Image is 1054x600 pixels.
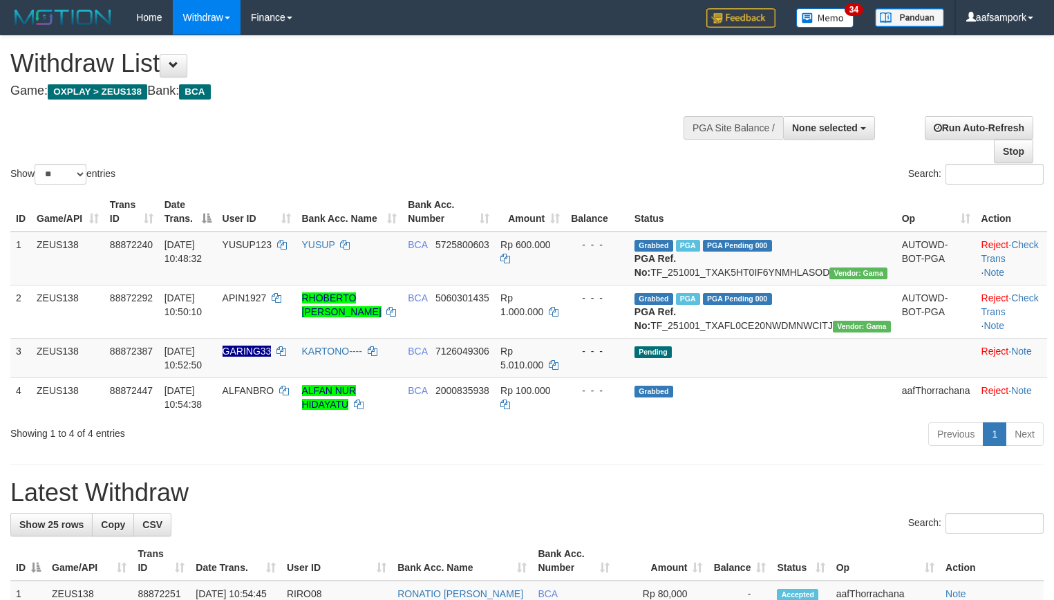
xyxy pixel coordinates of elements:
[110,292,153,303] span: 88872292
[101,519,125,530] span: Copy
[976,192,1047,232] th: Action
[829,268,887,279] span: Vendor URL: https://trx31.1velocity.biz
[792,122,858,133] span: None selected
[435,239,489,250] span: Copy 5725800603 to clipboard
[302,239,335,250] a: YUSUP
[10,338,31,377] td: 3
[10,192,31,232] th: ID
[703,293,772,305] span: PGA Pending
[500,292,543,317] span: Rp 1.000.000
[629,232,896,285] td: TF_251001_TXAK5HT0IF6YNMHLASOD
[408,292,427,303] span: BCA
[771,541,830,581] th: Status: activate to sort column ascending
[908,164,1044,185] label: Search:
[983,422,1006,446] a: 1
[976,285,1047,338] td: · ·
[703,240,772,252] span: PGA Pending
[500,239,550,250] span: Rp 600.000
[994,140,1033,163] a: Stop
[706,8,775,28] img: Feedback.jpg
[281,541,392,581] th: User ID: activate to sort column ascending
[104,192,159,232] th: Trans ID: activate to sort column ascending
[10,421,429,440] div: Showing 1 to 4 of 4 entries
[875,8,944,27] img: panduan.png
[981,292,1009,303] a: Reject
[984,267,1004,278] a: Note
[634,346,672,358] span: Pending
[896,285,976,338] td: AUTOWD-BOT-PGA
[629,285,896,338] td: TF_251001_TXAFL0CE20NWDMNWCITJ
[845,3,863,16] span: 34
[796,8,854,28] img: Button%20Memo.svg
[571,291,623,305] div: - - -
[676,240,700,252] span: Marked by aafnoeunsreypich
[159,192,217,232] th: Date Trans.: activate to sort column descending
[634,253,676,278] b: PGA Ref. No:
[940,541,1044,581] th: Action
[48,84,147,100] span: OXPLAY > ZEUS138
[634,386,673,397] span: Grabbed
[981,346,1009,357] a: Reject
[981,239,1039,264] a: Check Trans
[110,385,153,396] span: 88872447
[684,116,783,140] div: PGA Site Balance /
[634,293,673,305] span: Grabbed
[92,513,134,536] a: Copy
[783,116,875,140] button: None selected
[302,346,362,357] a: KARTONO----
[435,292,489,303] span: Copy 5060301435 to clipboard
[217,192,297,232] th: User ID: activate to sort column ascending
[896,232,976,285] td: AUTOWD-BOT-PGA
[10,541,46,581] th: ID: activate to sort column descending
[297,192,403,232] th: Bank Acc. Name: activate to sort column ascending
[302,292,382,317] a: RHOBERTO [PERSON_NAME]
[10,164,115,185] label: Show entries
[110,239,153,250] span: 88872240
[981,292,1039,317] a: Check Trans
[896,192,976,232] th: Op: activate to sort column ascending
[976,377,1047,417] td: ·
[981,239,1009,250] a: Reject
[223,346,272,357] span: Nama rekening ada tanda titik/strip, harap diedit
[495,192,565,232] th: Amount: activate to sort column ascending
[1011,346,1032,357] a: Note
[408,239,427,250] span: BCA
[676,293,700,305] span: Marked by aafnoeunsreypich
[46,541,132,581] th: Game/API: activate to sort column ascending
[1006,422,1044,446] a: Next
[19,519,84,530] span: Show 25 rows
[833,321,891,332] span: Vendor URL: https://trx31.1velocity.biz
[945,588,966,599] a: Note
[976,338,1047,377] td: ·
[532,541,614,581] th: Bank Acc. Number: activate to sort column ascending
[10,479,1044,507] h1: Latest Withdraw
[571,238,623,252] div: - - -
[571,344,623,358] div: - - -
[223,385,274,396] span: ALFANBRO
[142,519,162,530] span: CSV
[10,513,93,536] a: Show 25 rows
[223,239,272,250] span: YUSUP123
[31,377,104,417] td: ZEUS138
[164,346,203,371] span: [DATE] 10:52:50
[302,385,357,410] a: ALFAN NUR HIDAYATU
[408,385,427,396] span: BCA
[10,232,31,285] td: 1
[981,385,1009,396] a: Reject
[402,192,495,232] th: Bank Acc. Number: activate to sort column ascending
[908,513,1044,534] label: Search:
[500,385,550,396] span: Rp 100.000
[976,232,1047,285] td: · ·
[708,541,771,581] th: Balance: activate to sort column ascending
[133,513,171,536] a: CSV
[190,541,281,581] th: Date Trans.: activate to sort column ascending
[408,346,427,357] span: BCA
[10,50,689,77] h1: Withdraw List
[615,541,708,581] th: Amount: activate to sort column ascending
[896,377,976,417] td: aafThorrachana
[164,239,203,264] span: [DATE] 10:48:32
[571,384,623,397] div: - - -
[925,116,1033,140] a: Run Auto-Refresh
[223,292,267,303] span: APIN1927
[10,377,31,417] td: 4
